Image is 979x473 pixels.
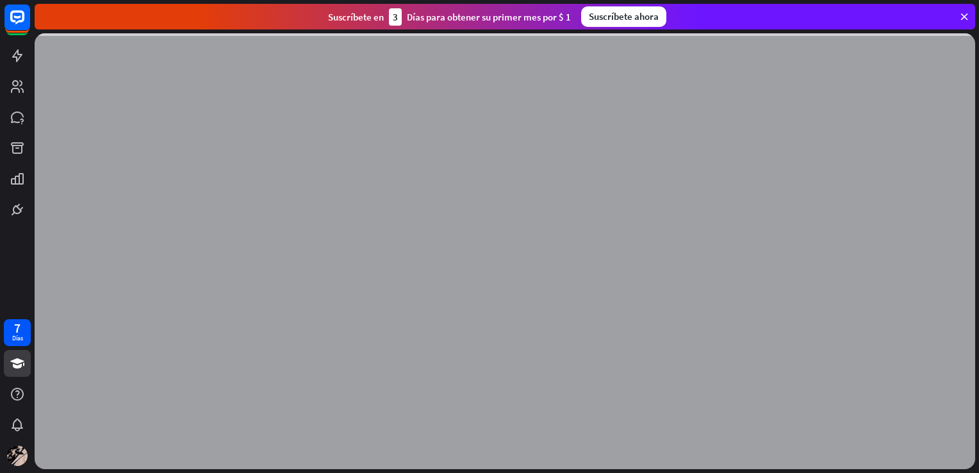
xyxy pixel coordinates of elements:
[14,322,21,334] div: 7
[4,319,31,346] a: 7 Días
[581,6,666,27] div: Suscríbete ahora
[12,334,23,343] div: Días
[389,8,402,26] div: 3
[407,11,571,23] font: Días para obtener su primer mes por $ 1
[328,11,384,23] font: Suscríbete en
